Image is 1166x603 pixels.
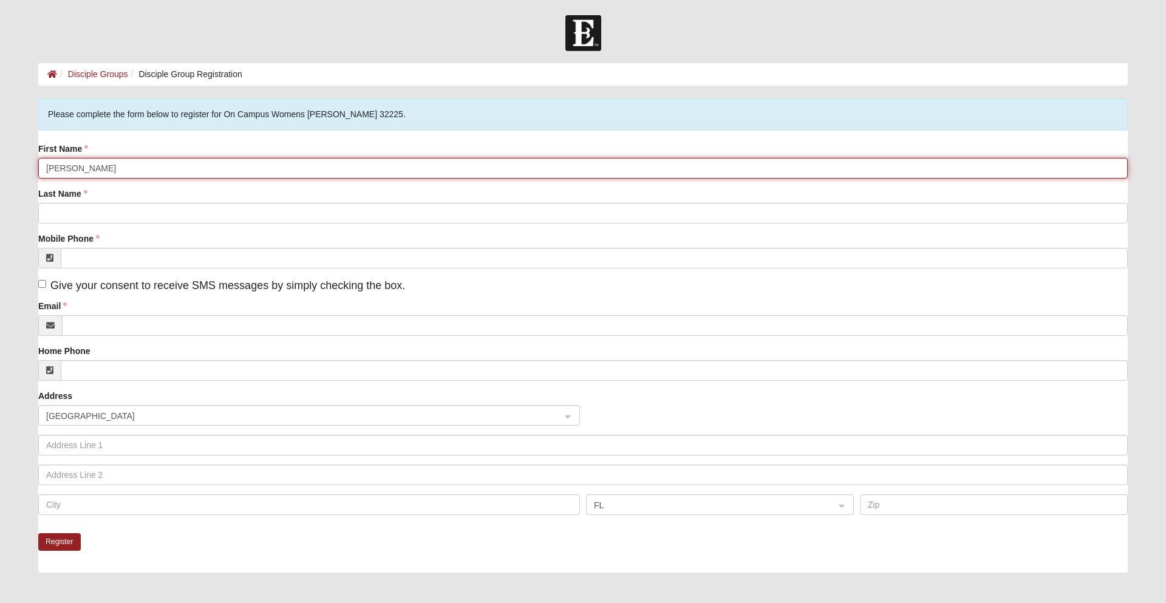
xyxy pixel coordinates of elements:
[38,143,88,155] label: First Name
[38,494,580,515] input: City
[38,280,46,288] input: Give your consent to receive SMS messages by simply checking the box.
[38,533,81,551] button: Register
[38,233,100,245] label: Mobile Phone
[38,98,1128,131] div: Please complete the form below to register for On Campus Womens [PERSON_NAME] 32225.
[860,494,1128,515] input: Zip
[38,390,72,402] label: Address
[128,68,242,81] li: Disciple Group Registration
[46,409,550,423] span: United States
[38,345,90,357] label: Home Phone
[38,188,87,200] label: Last Name
[68,69,128,79] a: Disciple Groups
[38,465,1128,485] input: Address Line 2
[50,279,405,291] span: Give your consent to receive SMS messages by simply checking the box.
[38,300,67,312] label: Email
[565,15,601,51] img: Church of Eleven22 Logo
[594,499,824,512] span: FL
[38,435,1128,455] input: Address Line 1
